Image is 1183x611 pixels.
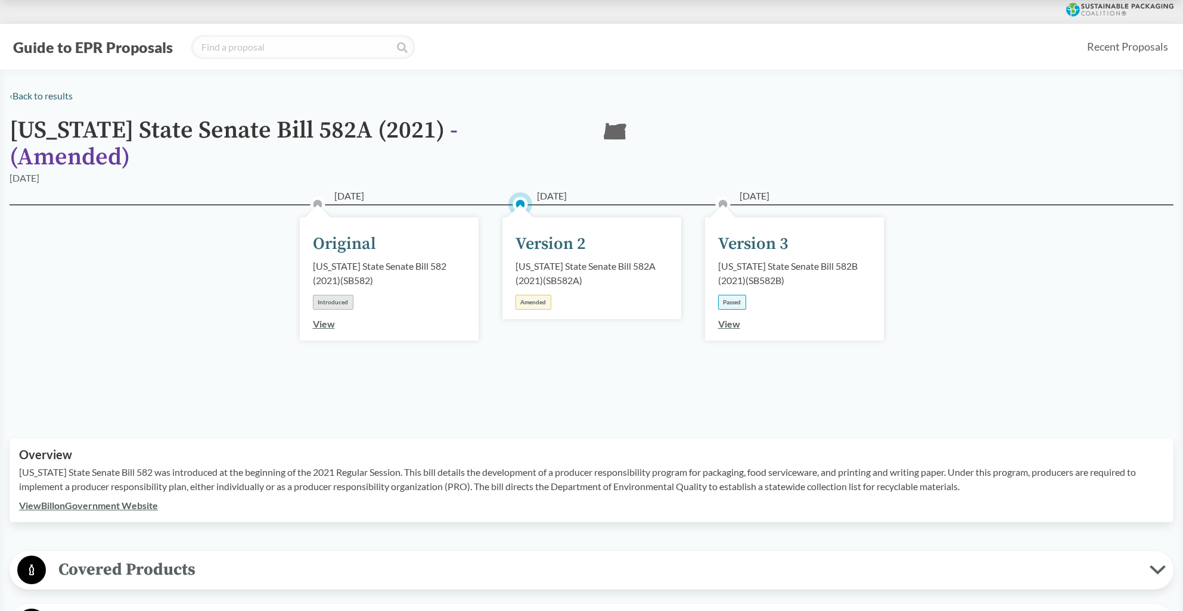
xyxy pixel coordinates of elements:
[19,500,158,511] a: ViewBillonGovernment Website
[10,117,582,171] h1: [US_STATE] State Senate Bill 582A (2021)
[313,232,376,257] div: Original
[334,189,364,203] span: [DATE]
[1082,33,1173,60] a: Recent Proposals
[10,38,176,57] button: Guide to EPR Proposals
[313,259,465,288] div: [US_STATE] State Senate Bill 582 (2021) ( SB582 )
[46,556,1150,583] span: Covered Products
[516,295,551,310] div: Amended
[718,232,788,257] div: Version 3
[19,448,1164,462] h2: Overview
[313,295,353,310] div: Introduced
[537,189,567,203] span: [DATE]
[10,90,73,101] a: ‹Back to results
[19,465,1164,494] p: [US_STATE] State Senate Bill 582 was introduced at the beginning of the 2021 Regular Session. Thi...
[516,232,586,257] div: Version 2
[191,35,415,59] input: Find a proposal
[718,295,746,310] div: Passed
[740,189,769,203] span: [DATE]
[718,259,871,288] div: [US_STATE] State Senate Bill 582B (2021) ( SB582B )
[313,318,335,329] a: View
[10,171,39,185] div: [DATE]
[516,259,668,288] div: [US_STATE] State Senate Bill 582A (2021) ( SB582A )
[718,318,740,329] a: View
[10,116,458,172] span: - ( Amended )
[14,555,1169,585] button: Covered Products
